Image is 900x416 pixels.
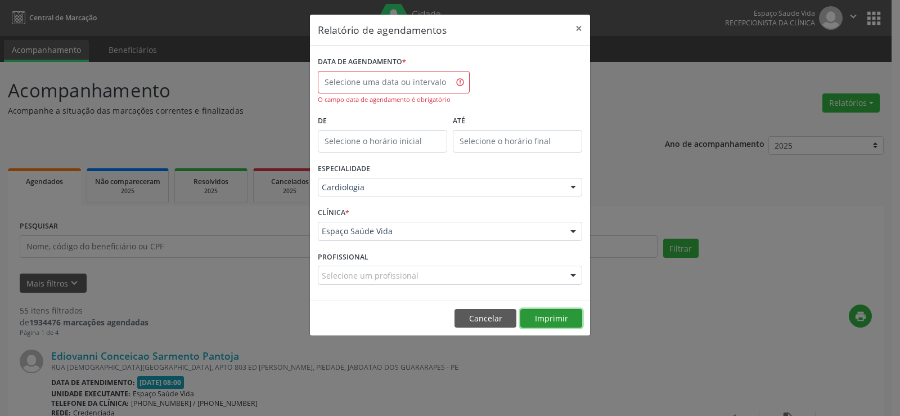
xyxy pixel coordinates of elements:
[318,130,447,153] input: Selecione o horário inicial
[322,182,559,193] span: Cardiologia
[318,160,370,178] label: ESPECIALIDADE
[453,130,582,153] input: Selecione o horário final
[322,226,559,237] span: Espaço Saúde Vida
[520,309,582,328] button: Imprimir
[322,270,418,281] span: Selecione um profissional
[318,113,447,130] label: De
[454,309,516,328] button: Cancelar
[318,95,470,105] div: O campo data de agendamento é obrigatório
[318,53,406,71] label: DATA DE AGENDAMENTO
[568,15,590,42] button: Close
[453,113,582,130] label: ATÉ
[318,249,368,266] label: PROFISSIONAL
[318,71,470,93] input: Selecione uma data ou intervalo
[318,23,447,37] h5: Relatório de agendamentos
[318,204,349,222] label: CLÍNICA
